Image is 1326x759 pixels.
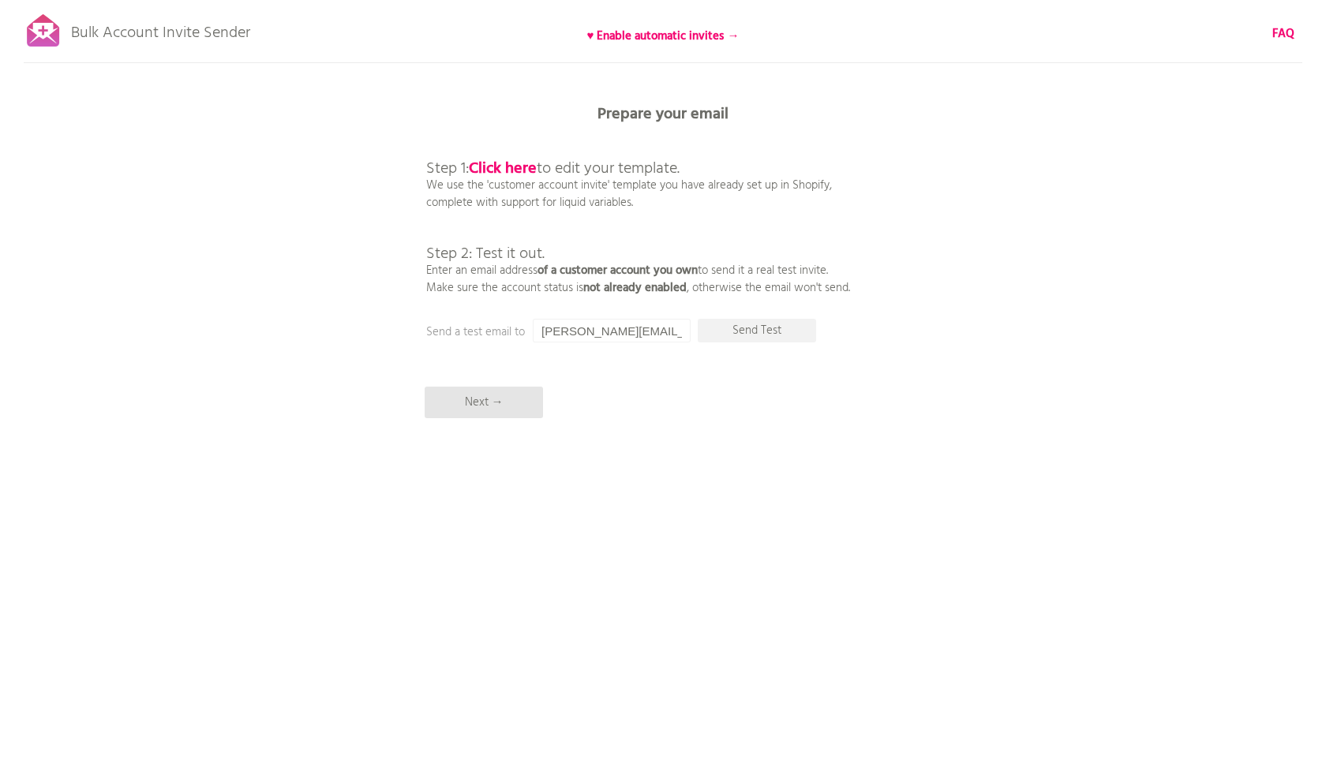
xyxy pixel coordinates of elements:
[426,323,742,341] p: Send a test email to
[426,126,850,297] p: We use the 'customer account invite' template you have already set up in Shopify, complete with s...
[426,156,680,181] span: Step 1: to edit your template.
[426,241,545,267] span: Step 2: Test it out.
[587,27,740,46] b: ♥ Enable automatic invites →
[71,9,250,49] p: Bulk Account Invite Sender
[1272,24,1294,43] b: FAQ
[538,261,698,280] b: of a customer account you own
[425,387,543,418] p: Next →
[583,279,687,297] b: not already enabled
[1272,25,1294,43] a: FAQ
[698,319,816,342] p: Send Test
[597,102,729,127] b: Prepare your email
[469,156,537,181] a: Click here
